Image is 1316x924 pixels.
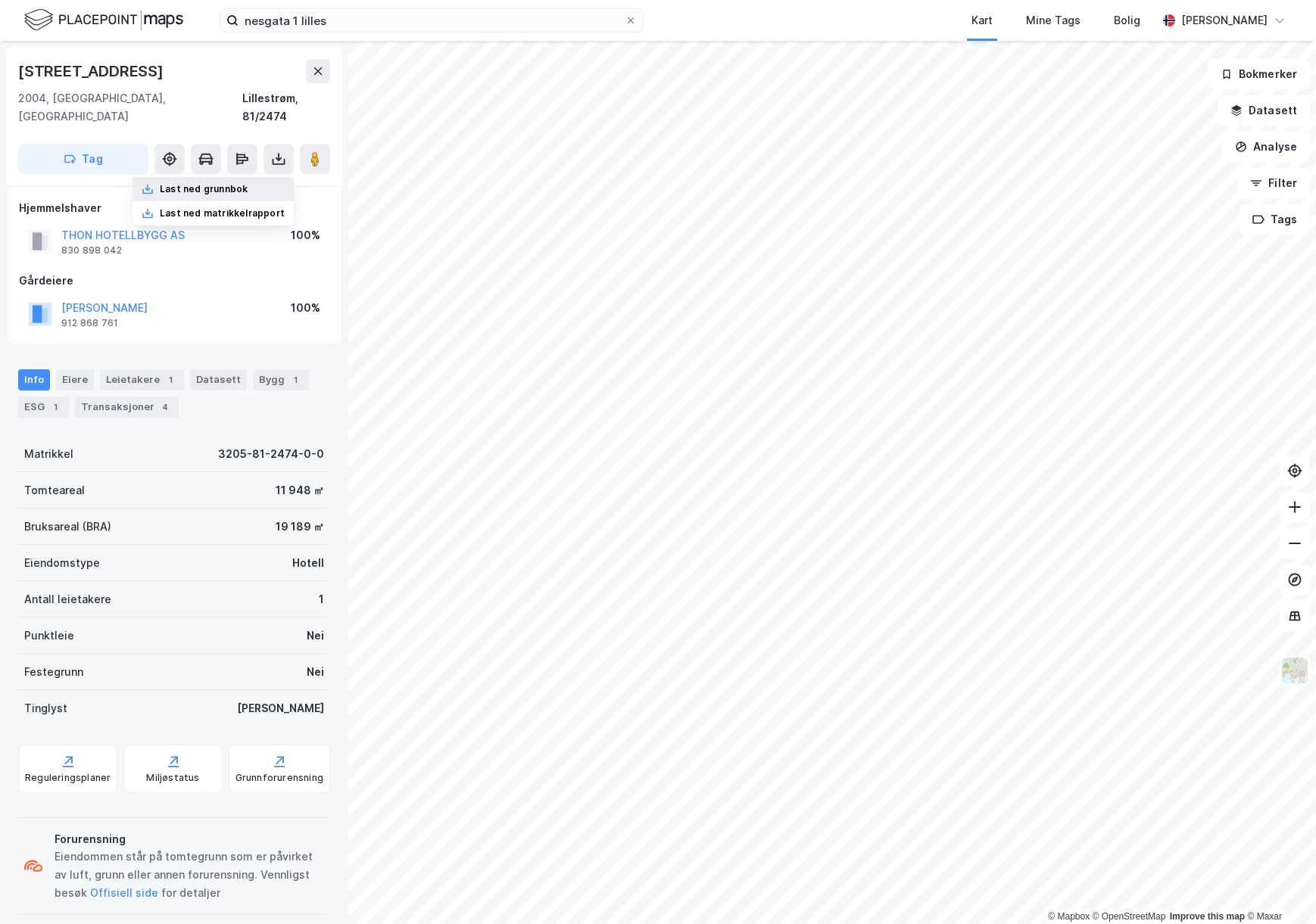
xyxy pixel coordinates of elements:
button: Tags [1240,204,1310,235]
div: Leietakere [100,369,184,390]
div: Last ned grunnbok [160,183,248,195]
div: Gårdeiere [19,272,329,290]
img: logo.f888ab2527a4732fd821a326f86c7f29.svg [24,7,183,33]
button: Bokmerker [1208,59,1310,89]
div: ESG [18,397,69,418]
button: Filter [1237,168,1310,198]
div: Antall leietakere [24,590,111,608]
div: 1 [288,372,303,387]
div: Miljøstatus [146,772,199,784]
div: 19 189 ㎡ [276,518,324,536]
div: 100% [291,226,320,244]
div: 1 [319,590,324,608]
div: Kart [971,11,993,30]
div: Tinglyst [24,699,67,717]
div: 4 [157,400,173,415]
div: 2004, [GEOGRAPHIC_DATA], [GEOGRAPHIC_DATA] [18,89,242,126]
iframe: Chat Widget [1240,851,1316,924]
div: Festegrunn [24,663,83,681]
div: Grunnforurensning [235,772,323,784]
div: Kontrollprogram for chat [1240,851,1316,924]
div: [PERSON_NAME] [237,699,324,717]
button: Tag [18,144,148,174]
a: OpenStreetMap [1093,911,1166,922]
div: Nei [307,663,324,681]
div: 11 948 ㎡ [276,481,324,499]
div: [PERSON_NAME] [1181,11,1268,30]
div: Bruksareal (BRA) [24,518,111,536]
div: Bolig [1114,11,1140,30]
div: Forurensning [55,830,324,848]
div: 3205-81-2474-0-0 [218,445,324,463]
input: Søk på adresse, matrikkel, gårdeiere, leietakere eller personer [239,9,625,32]
a: Mapbox [1048,911,1090,922]
div: Nei [307,627,324,645]
div: 100% [291,299,320,317]
div: Punktleie [24,627,74,645]
div: 830 898 042 [61,244,122,257]
button: Analyse [1222,132,1310,162]
div: 1 [163,372,178,387]
div: [STREET_ADDRESS] [18,59,167,83]
div: Eiendomstype [24,554,100,572]
div: Info [18,369,50,390]
div: 912 868 761 [61,317,118,329]
div: Mine Tags [1026,11,1081,30]
a: Improve this map [1170,911,1245,922]
img: Z [1280,656,1309,685]
div: Last ned matrikkelrapport [160,207,285,219]
div: Hotell [292,554,324,572]
div: Matrikkel [24,445,73,463]
div: Lillestrøm, 81/2474 [242,89,330,126]
div: Datasett [190,369,247,390]
div: Transaksjoner [75,397,179,418]
div: Hjemmelshaver [19,199,329,217]
div: Bygg [253,369,309,390]
div: Eiendommen står på tomtegrunn som er påvirket av luft, grunn eller annen forurensning. Vennligst ... [55,848,324,902]
div: Eiere [56,369,94,390]
div: 1 [48,400,63,415]
div: Reguleringsplaner [25,772,111,784]
button: Datasett [1218,95,1310,126]
div: Tomteareal [24,481,85,499]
